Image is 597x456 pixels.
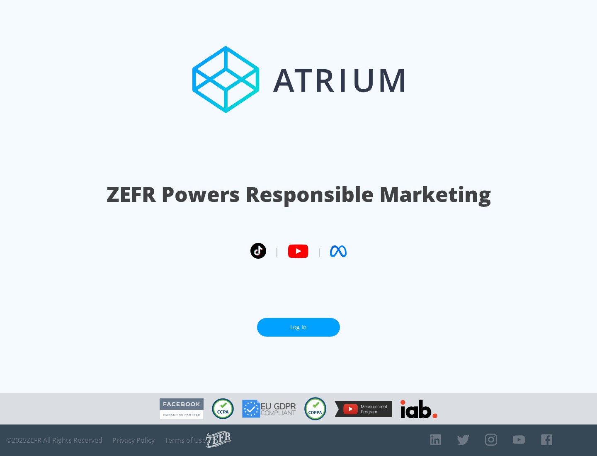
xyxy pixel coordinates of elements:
a: Terms of Use [165,436,206,444]
img: YouTube Measurement Program [335,401,392,417]
img: CCPA Compliant [212,398,234,419]
span: © 2025 ZEFR All Rights Reserved [6,436,102,444]
img: Facebook Marketing Partner [160,398,204,420]
h1: ZEFR Powers Responsible Marketing [107,180,491,209]
img: IAB [400,400,437,418]
span: | [274,245,279,257]
img: GDPR Compliant [242,400,296,418]
a: Log In [257,318,340,337]
img: COPPA Compliant [304,397,326,420]
span: | [317,245,322,257]
a: Privacy Policy [112,436,155,444]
